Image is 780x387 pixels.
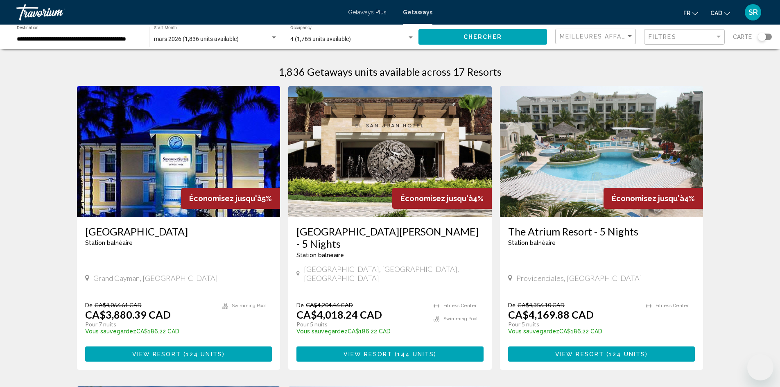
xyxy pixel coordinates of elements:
span: CA$4,356.10 CAD [518,301,565,308]
span: 124 units [186,351,222,358]
button: Chercher [418,29,547,44]
span: 4 (1,765 units available) [290,36,351,42]
p: Pour 5 nuits [508,321,638,328]
span: mars 2026 (1,836 units available) [154,36,239,42]
span: Providenciales, [GEOGRAPHIC_DATA] [516,274,642,283]
span: CA$4,066.61 CAD [95,301,142,308]
span: Économisez jusqu'à [612,194,684,203]
span: View Resort [555,351,604,358]
span: View Resort [132,351,181,358]
div: 4% [392,188,492,209]
p: CA$4,018.24 CAD [296,308,382,321]
span: Station balnéaire [508,240,556,246]
span: Meilleures affaires [560,33,637,40]
span: Station balnéaire [85,240,133,246]
p: CA$186.22 CAD [85,328,214,335]
mat-select: Sort by [560,33,633,40]
span: Chercher [463,34,502,41]
span: Fitness Center [443,303,477,308]
span: Carte [733,31,752,43]
img: RGG9E01X.jpg [77,86,280,217]
span: Vous sauvegardez [296,328,348,335]
a: The Atrium Resort - 5 Nights [508,225,695,238]
span: Grand Cayman, [GEOGRAPHIC_DATA] [93,274,218,283]
span: Filtres [649,34,676,40]
span: ( ) [392,351,436,358]
h1: 1,836 Getaways units available across 17 Resorts [278,66,502,78]
span: Économisez jusqu'à [400,194,473,203]
span: 124 units [609,351,645,358]
span: De [508,301,515,308]
a: Getaways [403,9,432,16]
a: Travorium [16,4,340,20]
span: De [296,301,304,308]
a: [GEOGRAPHIC_DATA] [85,225,272,238]
span: ( ) [604,351,648,358]
span: Swimming Pool [443,316,477,321]
span: View Resort [344,351,392,358]
button: Filter [644,29,725,45]
span: Vous sauvegardez [508,328,559,335]
span: Station balnéaire [296,252,344,258]
p: CA$3,880.39 CAD [85,308,171,321]
iframe: Кнопка запуска окна обмена сообщениями [747,354,773,380]
p: CA$186.22 CAD [296,328,425,335]
a: [GEOGRAPHIC_DATA][PERSON_NAME] - 5 Nights [296,225,484,250]
img: RX94E01X.jpg [288,86,492,217]
span: Vous sauvegardez [85,328,136,335]
span: SR [748,8,758,16]
div: 4% [604,188,703,209]
span: Fitness Center [656,303,689,308]
span: Économisez jusqu'à [189,194,262,203]
span: fr [683,10,690,16]
span: De [85,301,93,308]
span: Swimming Pool [232,303,266,308]
p: CA$4,169.88 CAD [508,308,594,321]
span: [GEOGRAPHIC_DATA], [GEOGRAPHIC_DATA], [GEOGRAPHIC_DATA] [304,265,484,283]
button: Change currency [710,7,730,19]
button: User Menu [742,4,764,21]
button: Change language [683,7,698,19]
div: 5% [181,188,280,209]
span: ( ) [181,351,225,358]
span: CAD [710,10,722,16]
button: View Resort(124 units) [508,346,695,362]
p: Pour 5 nuits [296,321,425,328]
p: CA$186.22 CAD [508,328,638,335]
button: View Resort(124 units) [85,346,272,362]
p: Pour 7 nuits [85,321,214,328]
a: Getaways Plus [348,9,387,16]
img: RGG6E01X.jpg [500,86,703,217]
span: 144 units [397,351,434,358]
span: CA$4,204.46 CAD [306,301,353,308]
button: View Resort(144 units) [296,346,484,362]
